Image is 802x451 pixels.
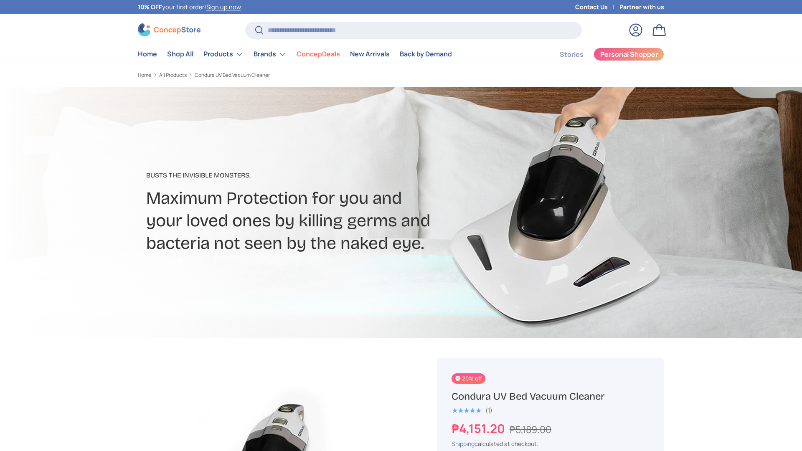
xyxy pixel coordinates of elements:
[138,46,157,62] a: Home
[195,73,270,78] a: Condura UV Bed Vacuum Cleaner
[138,73,151,78] a: Home
[452,405,492,414] a: 5.0 out of 5.0 stars (1)
[540,46,664,63] nav: Secondary
[510,423,551,436] s: ₱5,189.00
[594,48,664,61] a: Personal Shopper
[452,440,475,448] a: Shipping
[138,23,200,36] img: ConcepStore
[254,46,287,63] a: Brands
[297,46,340,62] a: ConcepDeals
[146,170,467,180] p: Busts The Invisible Monsters​.
[452,407,481,414] div: 5.0 out of 5.0 stars
[485,407,492,413] div: (1)
[452,439,650,448] div: calculated at checkout.
[619,3,664,12] a: Partner with us
[249,46,292,63] summary: Brands
[146,187,467,255] h2: Maximum Protection for you and your loved ones by killing germs and bacteria not seen by the nake...
[138,46,452,63] nav: Primary
[350,46,390,62] a: New Arrivals
[138,3,242,12] p: your first order! .
[560,46,584,63] a: Stories
[400,46,452,62] a: Back by Demand
[452,406,481,415] span: ★★★★★
[600,51,658,58] span: Personal Shopper
[206,3,241,11] a: Sign up now
[198,46,249,63] summary: Products
[138,71,417,79] nav: Breadcrumbs
[452,373,485,384] span: 20% off
[452,420,507,437] strong: ₱4,151.20
[203,46,244,63] a: Products
[452,390,650,403] h1: Condura UV Bed Vacuum Cleaner
[138,3,162,11] strong: 10% OFF
[575,3,619,12] a: Contact Us
[159,73,187,78] a: All Products
[167,46,193,62] a: Shop All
